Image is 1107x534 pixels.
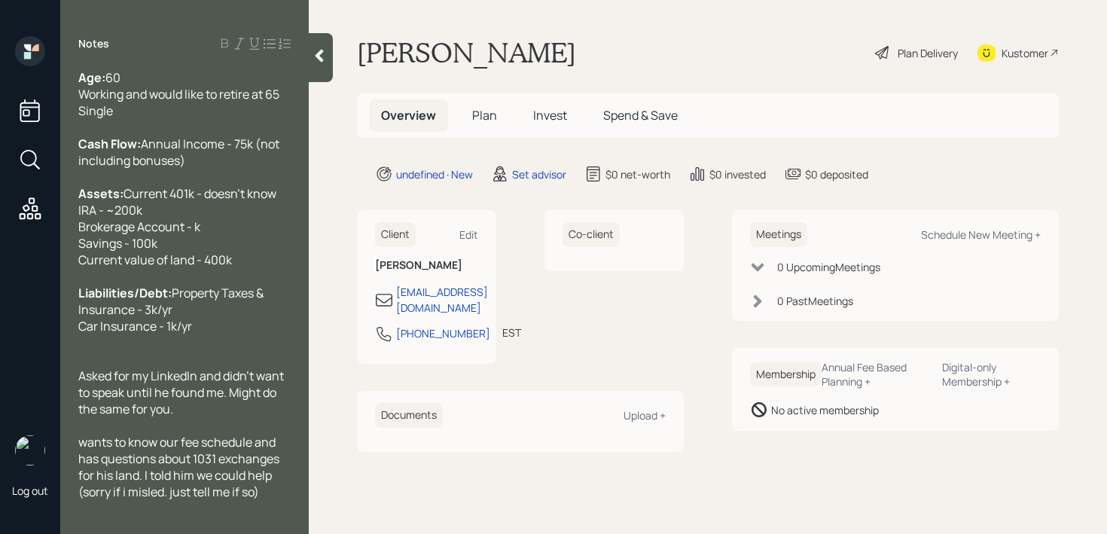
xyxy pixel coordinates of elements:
span: Assets: [78,185,124,202]
div: Set advisor [512,166,566,182]
h6: Membership [750,362,822,387]
span: Overview [381,107,436,124]
div: No active membership [771,402,879,418]
div: Kustomer [1002,45,1048,61]
div: $0 net-worth [605,166,670,182]
span: wants to know our fee schedule and has questions about 1031 exchanges for his land. I told him we... [78,434,282,500]
span: Plan [472,107,497,124]
div: [PHONE_NUMBER] [396,325,490,341]
div: Annual Fee Based Planning + [822,360,930,389]
div: 0 Past Meeting s [777,293,853,309]
span: Current 401k - doesn't know IRA - ~200k Brokerage Account - k Savings - 100k Current value of lan... [78,185,276,268]
div: [EMAIL_ADDRESS][DOMAIN_NAME] [396,284,488,316]
div: Edit [459,227,478,242]
span: Spend & Save [603,107,678,124]
span: Cash Flow: [78,136,141,152]
h6: Documents [375,403,443,428]
label: Notes [78,36,109,51]
img: retirable_logo.png [15,435,45,465]
h6: Client [375,222,416,247]
span: 60 Working and would like to retire at 65 Single [78,69,279,119]
span: Age: [78,69,105,86]
div: Log out [12,484,48,498]
span: Asked for my LinkedIn and didn't want to speak until he found me. Might do the same for you. [78,368,286,417]
h6: [PERSON_NAME] [375,259,478,272]
div: undefined · New [396,166,473,182]
span: Invest [533,107,567,124]
span: Liabilities/Debt: [78,285,172,301]
div: Plan Delivery [898,45,958,61]
div: Digital-only Membership + [942,360,1041,389]
span: Annual Income - 75k (not including bonuses) [78,136,282,169]
div: $0 invested [709,166,766,182]
div: Schedule New Meeting + [921,227,1041,242]
div: Upload + [624,408,666,423]
div: EST [502,325,521,340]
h6: Meetings [750,222,807,247]
div: 0 Upcoming Meeting s [777,259,880,275]
h1: [PERSON_NAME] [357,36,576,69]
h6: Co-client [563,222,620,247]
div: $0 deposited [805,166,868,182]
span: Property Taxes & Insurance - 3k/yr Car Insurance - 1k/yr [78,285,266,334]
